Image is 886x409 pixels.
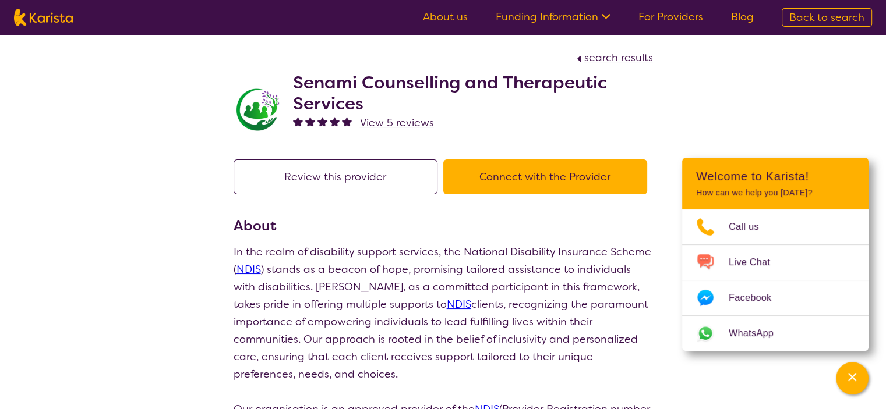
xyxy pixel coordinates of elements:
[234,215,653,236] h3: About
[234,159,437,194] button: Review this provider
[443,170,653,184] a: Connect with the Provider
[423,10,468,24] a: About us
[574,51,653,65] a: search results
[836,362,869,394] button: Channel Menu
[782,8,872,27] a: Back to search
[638,10,703,24] a: For Providers
[443,159,647,194] button: Connect with the Provider
[682,158,869,351] div: Channel Menu
[317,116,327,126] img: fullstar
[682,209,869,351] ul: Choose channel
[729,325,788,342] span: WhatsApp
[234,170,443,184] a: Review this provider
[729,254,784,271] span: Live Chat
[789,10,864,24] span: Back to search
[360,116,434,130] span: View 5 reviews
[731,10,754,24] a: Blog
[729,218,773,236] span: Call us
[14,9,73,26] img: Karista logo
[330,116,340,126] img: fullstar
[729,289,785,307] span: Facebook
[696,169,855,183] h2: Welcome to Karista!
[342,116,352,126] img: fullstar
[293,72,653,114] h2: Senami Counselling and Therapeutic Services
[293,116,303,126] img: fullstar
[682,316,869,351] a: Web link opens in a new tab.
[234,86,280,132] img: r7dlggcrx4wwrwpgprcg.jpg
[305,116,315,126] img: fullstar
[360,114,434,131] a: View 5 reviews
[496,10,610,24] a: Funding Information
[584,51,653,65] span: search results
[236,262,261,276] a: NDIS
[447,297,471,311] a: NDIS
[696,188,855,198] p: How can we help you [DATE]?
